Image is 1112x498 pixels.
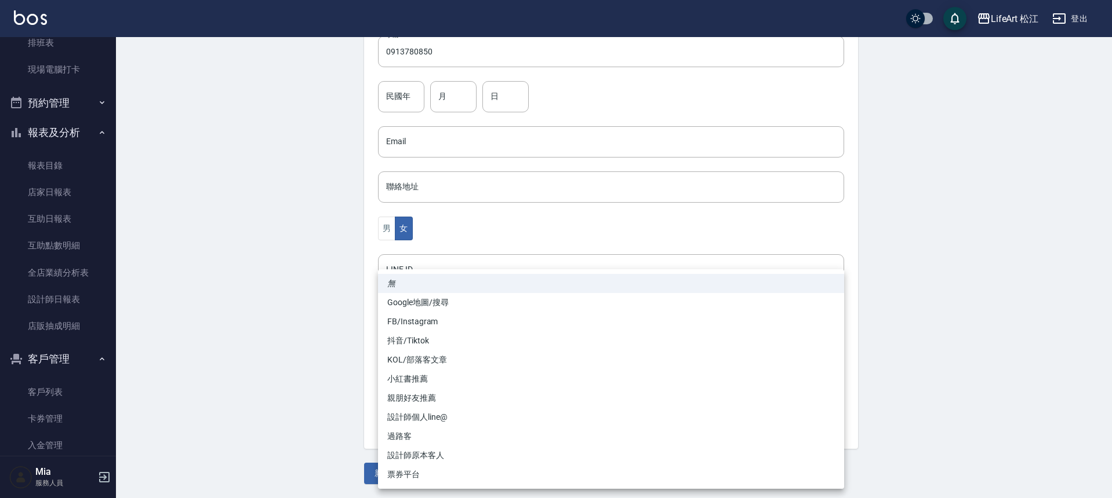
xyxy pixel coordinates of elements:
[378,369,844,389] li: 小紅書推薦
[378,389,844,408] li: 親朋好友推薦
[387,277,395,290] em: 無
[378,427,844,446] li: 過路客
[378,350,844,369] li: KOL/部落客文章
[378,293,844,312] li: Google地圖/搜尋
[378,465,844,484] li: 票券平台
[378,446,844,465] li: 設計師原本客人
[378,331,844,350] li: 抖音/Tiktok
[378,312,844,331] li: FB/Instagram
[378,408,844,427] li: 設計師個人line@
